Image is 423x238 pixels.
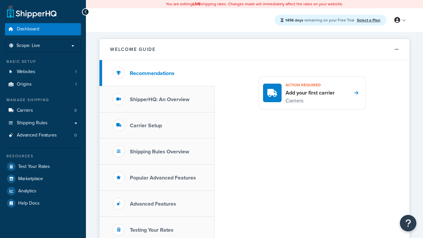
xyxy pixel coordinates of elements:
[5,66,81,78] li: Websites
[130,123,162,129] h3: Carrier Setup
[5,23,81,35] a: Dashboard
[5,104,81,117] li: Carriers
[18,188,36,194] span: Analytics
[5,173,81,185] a: Marketplace
[285,17,303,23] strong: 1456 days
[130,149,189,155] h3: Shipping Rules Overview
[286,97,335,105] p: Carriers
[5,117,81,129] a: Shipping Rules
[5,97,81,103] div: Manage Shipping
[17,69,35,75] span: Websites
[285,17,355,23] span: remaining on your Free Trial
[75,69,77,75] span: 1
[99,39,409,60] button: Welcome Guide
[17,120,48,126] span: Shipping Rules
[5,66,81,78] a: Websites1
[74,108,77,113] span: 0
[5,129,81,141] li: Advanced Features
[286,89,335,97] h4: Add your first carrier
[18,176,43,182] span: Marketplace
[5,185,81,197] a: Analytics
[5,153,81,159] div: Resources
[193,1,201,7] b: LIVE
[17,133,57,138] span: Advanced Features
[130,70,174,76] h3: Recommendations
[75,82,77,87] span: 1
[17,43,40,49] span: Scope: Live
[74,133,77,138] span: 0
[5,197,81,209] a: Help Docs
[400,215,416,231] button: Open Resource Center
[18,201,40,206] span: Help Docs
[17,82,32,87] span: Origins
[5,59,81,64] div: Basic Setup
[17,108,33,113] span: Carriers
[130,97,189,102] h3: ShipperHQ: An Overview
[5,78,81,91] li: Origins
[5,129,81,141] a: Advanced Features0
[130,227,173,233] h3: Testing Your Rates
[5,78,81,91] a: Origins1
[286,81,335,89] h3: Action required
[17,26,39,32] span: Dashboard
[18,164,50,170] span: Test Your Rates
[357,17,380,23] a: Select a Plan
[110,47,156,52] h2: Welcome Guide
[130,201,176,207] h3: Advanced Features
[5,104,81,117] a: Carriers0
[5,161,81,173] a: Test Your Rates
[130,175,196,181] h3: Popular Advanced Features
